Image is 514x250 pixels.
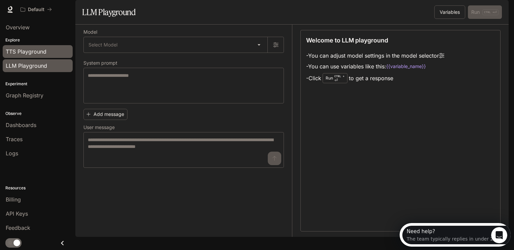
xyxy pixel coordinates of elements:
p: Welcome to LLM playground [306,36,388,45]
p: User message [83,125,115,130]
iframe: Intercom live chat [491,227,507,243]
p: Model [83,30,97,34]
button: All workspaces [17,3,55,16]
p: ⏎ [334,74,344,82]
div: The team typically replies in under 2h [7,11,97,18]
div: Open Intercom Messenger [3,3,116,21]
h1: LLM Playground [82,5,136,19]
div: Select Model [84,37,267,53]
span: Select Model [88,41,117,48]
li: - You can use variables like this: [306,61,444,72]
div: Need help? [7,6,97,11]
p: CTRL + [334,74,344,78]
iframe: Intercom live chat discovery launcher [400,223,511,247]
code: {{variable_name}} [386,63,426,70]
button: Add message [83,109,127,120]
li: - Click to get a response [306,72,444,85]
p: System prompt [83,61,117,65]
p: Default [28,7,44,12]
div: Run [323,73,347,83]
button: Variables [434,5,465,19]
li: - You can adjust model settings in the model selector [306,50,444,61]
